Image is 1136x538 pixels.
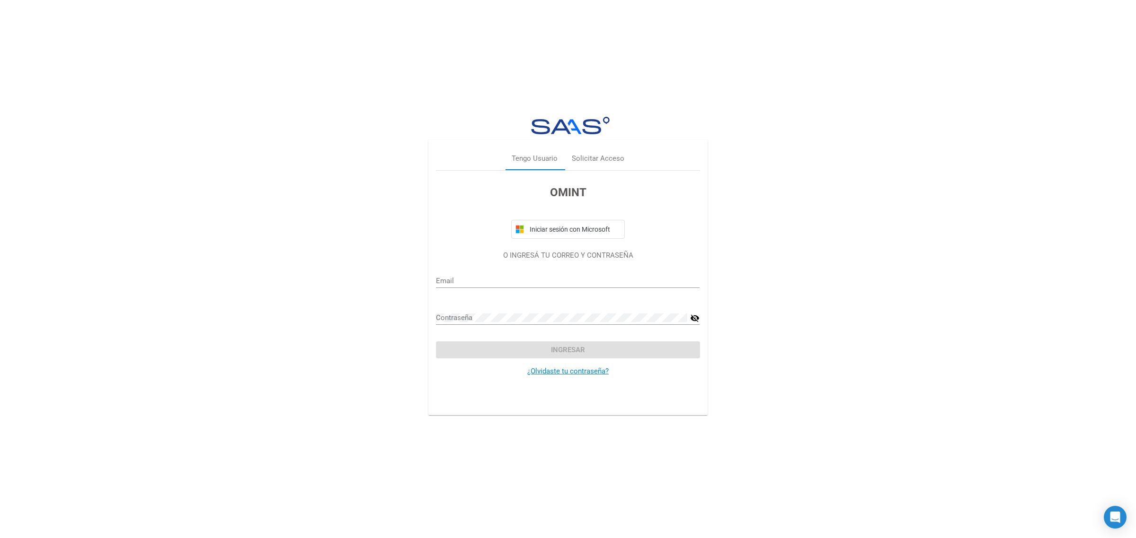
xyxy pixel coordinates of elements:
span: Iniciar sesión con Microsoft [528,226,621,233]
h3: OMINT [436,184,700,201]
p: O INGRESÁ TU CORREO Y CONTRASEÑA [436,250,700,261]
div: Open Intercom Messenger [1104,506,1127,529]
mat-icon: visibility_off [690,312,700,324]
span: Ingresar [551,346,585,354]
a: ¿Olvidaste tu contraseña? [527,367,609,375]
div: Solicitar Acceso [572,154,624,165]
div: Tengo Usuario [512,154,558,165]
button: Ingresar [436,341,700,358]
button: Iniciar sesión con Microsoft [511,220,625,239]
